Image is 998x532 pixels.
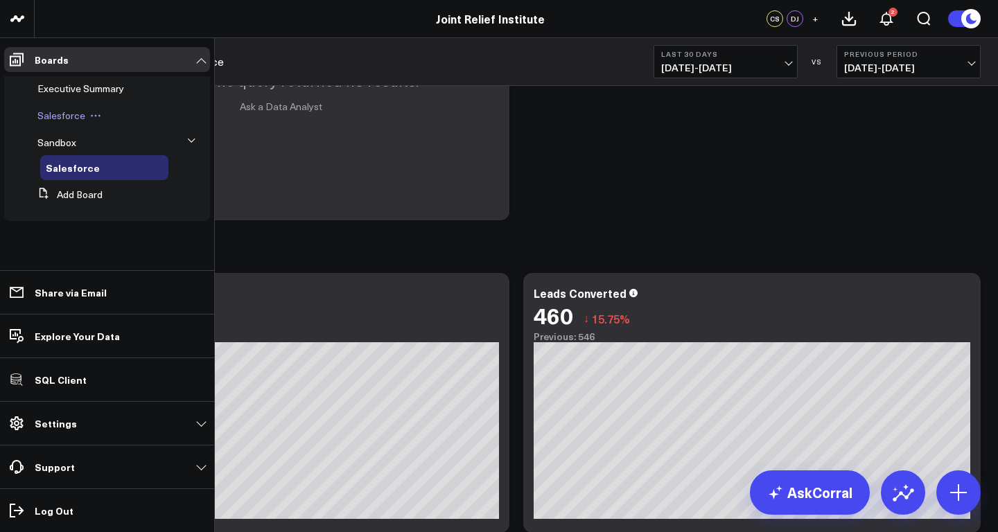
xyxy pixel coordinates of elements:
a: SQL Client [4,367,210,392]
a: Salesforce [37,110,85,121]
span: Salesforce [46,161,100,175]
div: Leads Converted [534,285,627,301]
span: Salesforce [37,109,85,122]
p: Share via Email [35,287,107,298]
span: Executive Summary [37,82,124,95]
b: Last 30 Days [661,50,790,58]
a: Ask a Data Analyst [240,100,322,113]
span: Sandbox [37,136,76,149]
p: Support [35,461,75,472]
button: + [807,10,823,27]
div: 2 [888,8,898,17]
div: VS [805,57,830,66]
div: Previous: 1.82K [62,331,499,342]
p: Settings [35,418,77,429]
div: DJ [787,10,803,27]
span: ↓ [584,310,589,328]
a: Salesforce [46,162,100,173]
b: Previous Period [844,50,973,58]
div: CS [767,10,783,27]
p: Explore Your Data [35,330,120,342]
span: + [812,14,818,24]
a: AskCorral [750,470,870,515]
button: Last 30 Days[DATE]-[DATE] [654,45,798,78]
button: Previous Period[DATE]-[DATE] [837,45,981,78]
p: SQL Client [35,374,87,385]
a: Log Out [4,498,210,523]
span: 15.75% [592,311,630,326]
span: [DATE] - [DATE] [661,62,790,73]
div: Previous: 546 [534,331,970,342]
p: Log Out [35,505,73,516]
p: Boards [35,54,69,65]
a: Executive Summary [37,83,124,94]
a: Joint Relief Institute [436,11,545,26]
a: Sandbox [37,137,76,148]
button: Add Board [32,182,103,207]
div: 460 [534,303,573,328]
span: [DATE] - [DATE] [844,62,973,73]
